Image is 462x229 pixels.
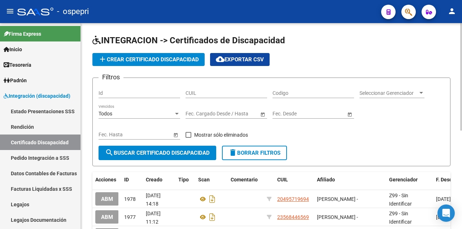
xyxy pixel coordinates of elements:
[4,92,70,100] span: Integración (discapacidad)
[216,56,264,63] span: Exportar CSV
[436,196,451,202] span: [DATE]
[124,196,136,202] span: 1978
[186,111,212,117] input: Fecha inicio
[277,196,309,202] span: 20495719694
[95,210,119,224] button: ABM
[277,214,309,220] span: 23568446569
[98,55,107,63] mat-icon: add
[231,177,258,182] span: Comentario
[178,177,189,182] span: Tipo
[143,172,175,188] datatable-header-cell: Creado
[317,177,335,182] span: Afiliado
[216,55,225,63] mat-icon: cloud_download
[121,172,143,188] datatable-header-cell: ID
[194,131,248,139] span: Mostrar sólo eliminados
[195,172,228,188] datatable-header-cell: Scan
[99,132,125,138] input: Fecha inicio
[277,177,288,182] span: CUIL
[99,72,123,82] h3: Filtros
[146,211,161,225] span: [DATE] 11:12
[389,177,418,182] span: Gerenciador
[208,211,217,223] i: Descargar documento
[317,214,358,220] span: [PERSON_NAME] -
[386,172,433,188] datatable-header-cell: Gerenciador
[228,150,280,156] span: Borrar Filtros
[92,53,205,66] button: Crear Certificado Discapacidad
[436,214,451,220] span: [DATE]
[4,61,31,69] span: Tesorería
[124,214,136,220] span: 1977
[105,150,210,156] span: Buscar Certificado Discapacidad
[218,111,253,117] input: Fecha fin
[98,56,199,63] span: Crear Certificado Discapacidad
[259,110,266,118] button: Open calendar
[146,193,161,207] span: [DATE] 14:18
[131,132,166,138] input: Fecha fin
[99,111,112,116] span: Todos
[305,111,340,117] input: Fecha fin
[101,214,113,220] span: ABM
[389,211,412,225] span: Z99 - Sin Identificar
[92,172,121,188] datatable-header-cell: Acciones
[228,148,237,157] mat-icon: delete
[146,177,162,182] span: Creado
[208,193,217,205] i: Descargar documento
[57,4,89,19] span: - ospepri
[314,172,386,188] datatable-header-cell: Afiliado
[99,146,216,160] button: Buscar Certificado Discapacidad
[175,172,195,188] datatable-header-cell: Tipo
[6,7,14,16] mat-icon: menu
[95,177,116,182] span: Acciones
[317,196,358,202] span: [PERSON_NAME] -
[228,172,264,188] datatable-header-cell: Comentario
[359,90,418,96] span: Seleccionar Gerenciador
[274,172,314,188] datatable-header-cell: CUIL
[4,30,41,38] span: Firma Express
[101,196,113,202] span: ABM
[389,193,412,207] span: Z99 - Sin Identificar
[210,53,270,66] button: Exportar CSV
[124,177,129,182] span: ID
[222,146,287,160] button: Borrar Filtros
[273,111,299,117] input: Fecha inicio
[95,192,119,206] button: ABM
[437,204,455,222] div: Open Intercom Messenger
[448,7,456,16] mat-icon: person
[172,131,179,138] button: Open calendar
[92,35,285,45] span: INTEGRACION -> Certificados de Discapacidad
[436,177,455,182] span: F. Desde
[198,177,210,182] span: Scan
[105,148,114,157] mat-icon: search
[4,45,22,53] span: Inicio
[4,76,27,84] span: Padrón
[346,110,353,118] button: Open calendar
